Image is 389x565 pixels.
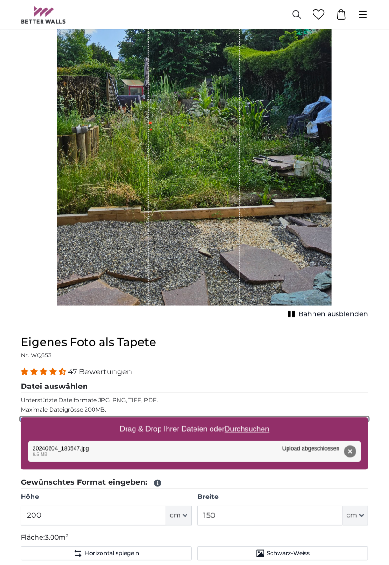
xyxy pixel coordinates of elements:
[85,550,139,557] span: Horizontal spiegeln
[298,310,368,319] span: Bahnen ausblenden
[197,493,368,502] label: Breite
[21,406,368,414] p: Maximale Dateigrösse 200MB.
[285,308,368,321] button: Bahnen ausblenden
[116,420,273,439] label: Drag & Drop Ihrer Dateien oder
[347,511,357,521] span: cm
[21,381,368,393] legend: Datei auswählen
[170,511,181,521] span: cm
[21,6,66,24] img: Betterwalls
[267,550,310,557] span: Schwarz-Weiss
[21,368,68,377] span: 4.38 stars
[21,335,368,350] h1: Eigenes Foto als Tapete
[197,547,368,561] button: Schwarz-Weiss
[343,506,368,526] button: cm
[21,352,51,359] span: Nr. WQ553
[45,533,68,542] span: 3.00m²
[21,477,368,489] legend: Gewünschtes Format eingeben:
[21,493,192,502] label: Höhe
[21,533,368,543] p: Fläche:
[21,547,192,561] button: Horizontal spiegeln
[166,506,192,526] button: cm
[225,425,269,433] u: Durchsuchen
[68,368,132,377] span: 47 Bewertungen
[21,397,368,405] p: Unterstützte Dateiformate JPG, PNG, TIFF, PDF.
